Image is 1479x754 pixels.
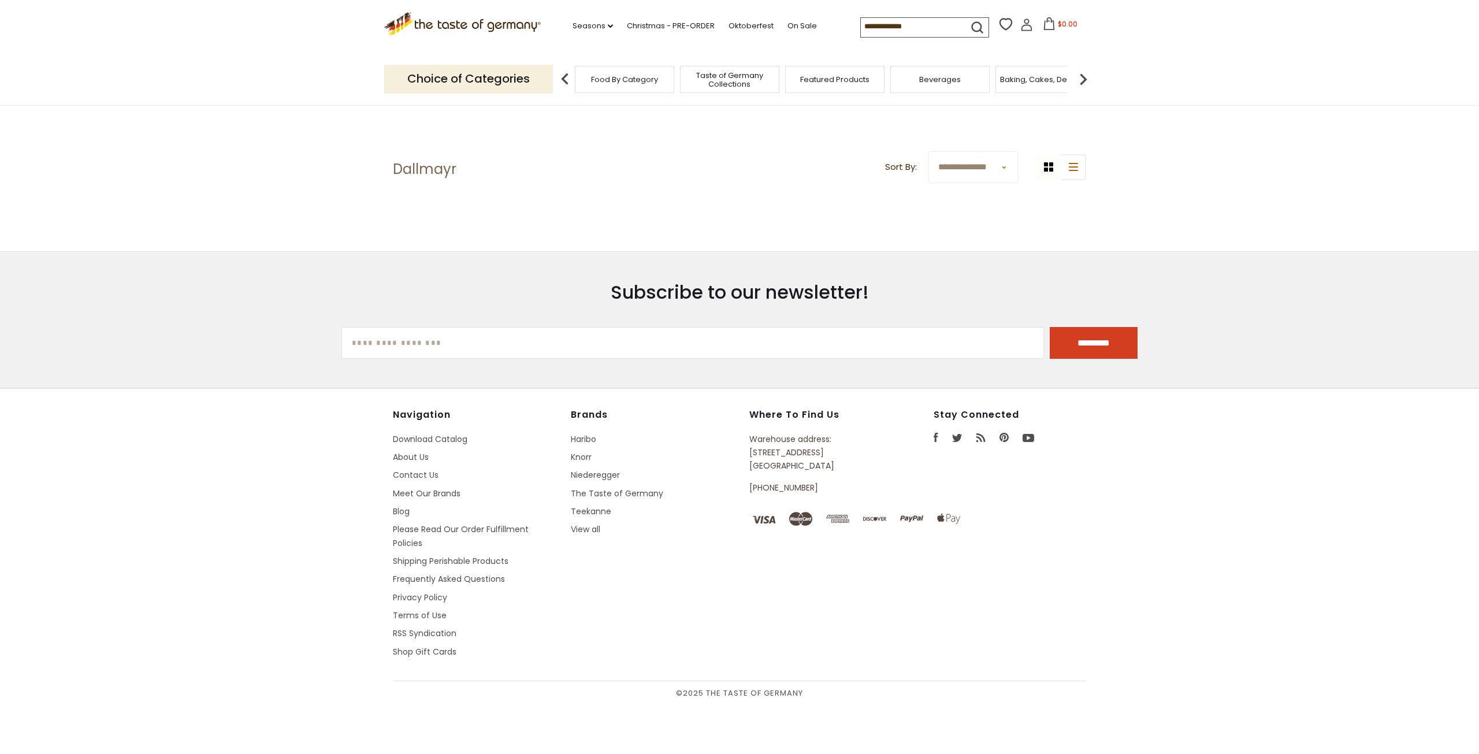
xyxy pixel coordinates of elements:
[393,523,529,548] a: Please Read Our Order Fulfillment Policies
[393,409,559,421] h4: Navigation
[749,433,881,473] p: Warehouse address: [STREET_ADDRESS] [GEOGRAPHIC_DATA]
[393,506,410,517] a: Blog
[1058,19,1077,29] span: $0.00
[1035,17,1084,35] button: $0.00
[683,71,776,88] a: Taste of Germany Collections
[571,409,737,421] h4: Brands
[571,433,596,445] a: Haribo
[341,281,1138,304] h3: Subscribe to our newsletter!
[393,646,456,658] a: Shop Gift Cards
[393,488,460,499] a: Meet Our Brands
[393,573,505,585] a: Frequently Asked Questions
[393,469,439,481] a: Contact Us
[393,592,447,603] a: Privacy Policy
[384,65,553,93] p: Choice of Categories
[749,481,881,495] p: [PHONE_NUMBER]
[749,409,881,421] h4: Where to find us
[393,433,467,445] a: Download Catalog
[393,687,1086,700] span: © 2025 The Taste of Germany
[1072,68,1095,91] img: next arrow
[393,451,429,463] a: About Us
[393,555,508,567] a: Shipping Perishable Products
[393,610,447,621] a: Terms of Use
[934,409,1086,421] h4: Stay Connected
[885,160,917,174] label: Sort By:
[571,506,611,517] a: Teekanne
[591,75,658,84] a: Food By Category
[553,68,577,91] img: previous arrow
[571,488,663,499] a: The Taste of Germany
[787,20,817,32] a: On Sale
[627,20,715,32] a: Christmas - PRE-ORDER
[1000,75,1090,84] a: Baking, Cakes, Desserts
[571,523,600,535] a: View all
[800,75,869,84] a: Featured Products
[393,161,456,178] h1: Dallmayr
[919,75,961,84] a: Beverages
[393,627,456,639] a: RSS Syndication
[573,20,613,32] a: Seasons
[571,451,592,463] a: Knorr
[729,20,774,32] a: Oktoberfest
[571,469,620,481] a: Niederegger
